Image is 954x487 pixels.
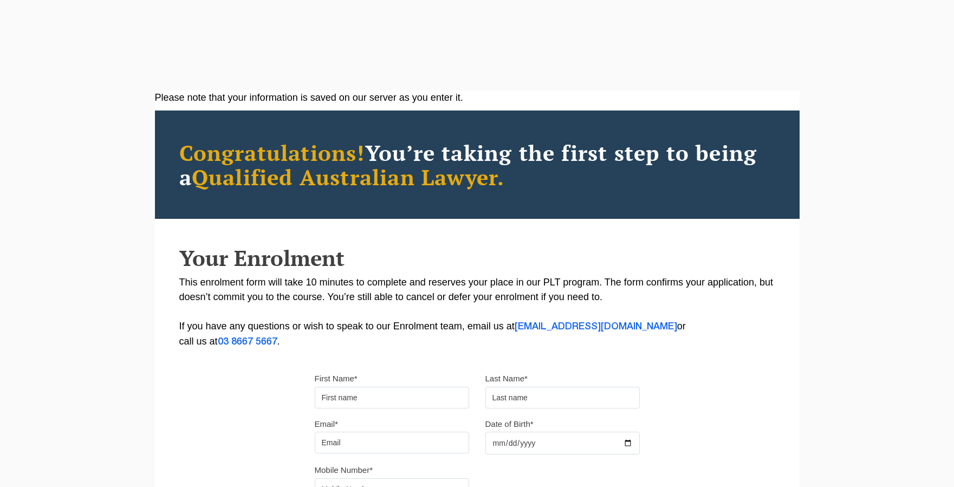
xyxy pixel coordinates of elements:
[315,419,338,430] label: Email*
[315,387,469,408] input: First name
[315,432,469,453] input: Email
[485,387,640,408] input: Last name
[218,337,277,346] a: 03 8667 5667
[179,275,775,349] p: This enrolment form will take 10 minutes to complete and reserves your place in our PLT program. ...
[155,90,800,105] div: Please note that your information is saved on our server as you enter it.
[515,322,677,331] a: [EMAIL_ADDRESS][DOMAIN_NAME]
[192,163,505,191] span: Qualified Australian Lawyer.
[485,373,528,384] label: Last Name*
[485,419,534,430] label: Date of Birth*
[315,373,358,384] label: First Name*
[315,465,373,476] label: Mobile Number*
[179,246,775,270] h2: Your Enrolment
[179,138,365,167] span: Congratulations!
[179,140,775,189] h2: You’re taking the first step to being a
